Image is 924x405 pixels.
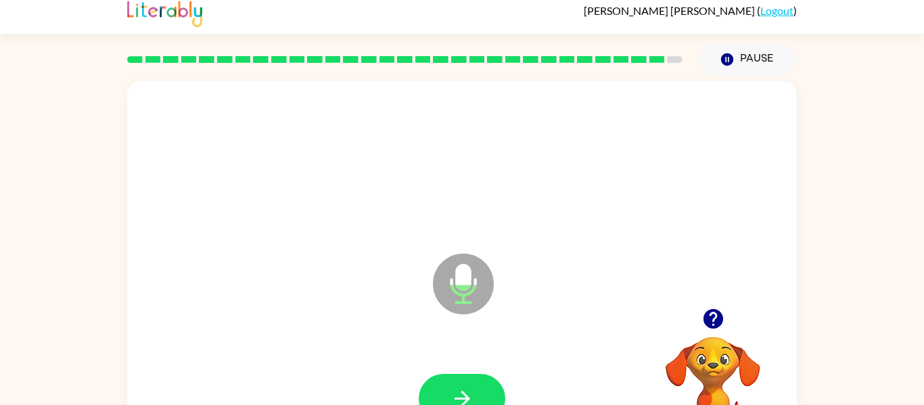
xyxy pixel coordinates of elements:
[584,4,757,17] span: [PERSON_NAME] [PERSON_NAME]
[584,4,797,17] div: ( )
[699,44,797,75] button: Pause
[760,4,793,17] a: Logout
